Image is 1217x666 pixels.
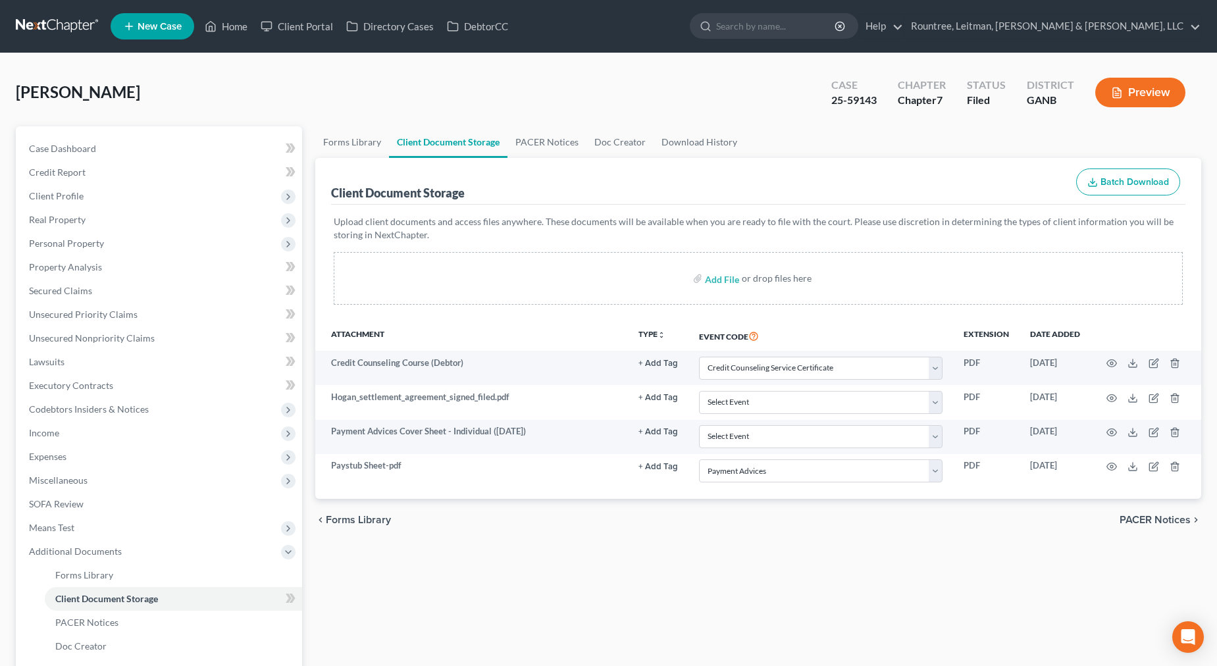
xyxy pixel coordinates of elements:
th: Attachment [315,320,628,351]
a: + Add Tag [638,391,678,403]
span: 7 [937,93,943,106]
button: TYPEunfold_more [638,330,665,339]
a: SOFA Review [18,492,302,516]
span: Doc Creator [55,640,107,652]
span: Personal Property [29,238,104,249]
a: Download History [654,126,745,158]
div: Open Intercom Messenger [1172,621,1204,653]
a: Client Document Storage [389,126,507,158]
button: + Add Tag [638,463,678,471]
span: Credit Report [29,166,86,178]
span: New Case [138,22,182,32]
p: Upload client documents and access files anywhere. These documents will be available when you are... [334,215,1183,242]
span: Batch Download [1100,176,1169,188]
a: Client Portal [254,14,340,38]
span: Case Dashboard [29,143,96,154]
i: unfold_more [658,331,665,339]
a: Home [198,14,254,38]
button: Preview [1095,78,1185,107]
div: Chapter [898,93,946,108]
td: PDF [953,385,1020,419]
td: PDF [953,351,1020,385]
td: [DATE] [1020,385,1091,419]
div: 25-59143 [831,93,877,108]
div: Client Document Storage [331,185,465,201]
div: Filed [967,93,1006,108]
a: Doc Creator [45,634,302,658]
span: Unsecured Priority Claims [29,309,138,320]
a: + Add Tag [638,357,678,369]
span: Secured Claims [29,285,92,296]
span: Client Document Storage [55,593,158,604]
span: Lawsuits [29,356,65,367]
span: Income [29,427,59,438]
a: + Add Tag [638,459,678,472]
span: Forms Library [326,515,391,525]
span: Forms Library [55,569,113,580]
button: + Add Tag [638,394,678,402]
td: Paystub Sheet-pdf [315,454,628,488]
div: GANB [1027,93,1074,108]
span: Expenses [29,451,66,462]
a: + Add Tag [638,425,678,438]
span: SOFA Review [29,498,84,509]
span: Codebtors Insiders & Notices [29,403,149,415]
a: Forms Library [45,563,302,587]
i: chevron_left [315,515,326,525]
button: PACER Notices chevron_right [1120,515,1201,525]
a: Help [859,14,903,38]
td: Credit Counseling Course (Debtor) [315,351,628,385]
span: Property Analysis [29,261,102,272]
a: Secured Claims [18,279,302,303]
input: Search by name... [716,14,837,38]
span: Client Profile [29,190,84,201]
a: Unsecured Nonpriority Claims [18,326,302,350]
a: Lawsuits [18,350,302,374]
div: or drop files here [742,272,812,285]
span: [PERSON_NAME] [16,82,140,101]
div: Case [831,78,877,93]
a: Unsecured Priority Claims [18,303,302,326]
td: Payment Advices Cover Sheet - Individual ([DATE]) [315,420,628,454]
span: Additional Documents [29,546,122,557]
a: Case Dashboard [18,137,302,161]
button: Batch Download [1076,168,1180,196]
span: PACER Notices [55,617,118,628]
div: Chapter [898,78,946,93]
a: Executory Contracts [18,374,302,397]
th: Date added [1020,320,1091,351]
span: Executory Contracts [29,380,113,391]
div: District [1027,78,1074,93]
td: [DATE] [1020,420,1091,454]
span: Miscellaneous [29,474,88,486]
i: chevron_right [1191,515,1201,525]
a: Rountree, Leitman, [PERSON_NAME] & [PERSON_NAME], LLC [904,14,1201,38]
button: + Add Tag [638,428,678,436]
a: PACER Notices [507,126,586,158]
td: [DATE] [1020,351,1091,385]
a: DebtorCC [440,14,515,38]
button: + Add Tag [638,359,678,368]
span: Unsecured Nonpriority Claims [29,332,155,344]
td: PDF [953,420,1020,454]
button: chevron_left Forms Library [315,515,391,525]
a: Directory Cases [340,14,440,38]
a: Forms Library [315,126,389,158]
th: Event Code [688,320,953,351]
td: PDF [953,454,1020,488]
span: Real Property [29,214,86,225]
a: Property Analysis [18,255,302,279]
th: Extension [953,320,1020,351]
a: Credit Report [18,161,302,184]
td: Hogan_settlement_agreement_signed_filed.pdf [315,385,628,419]
a: PACER Notices [45,611,302,634]
span: PACER Notices [1120,515,1191,525]
a: Client Document Storage [45,587,302,611]
div: Status [967,78,1006,93]
a: Doc Creator [586,126,654,158]
td: [DATE] [1020,454,1091,488]
span: Means Test [29,522,74,533]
